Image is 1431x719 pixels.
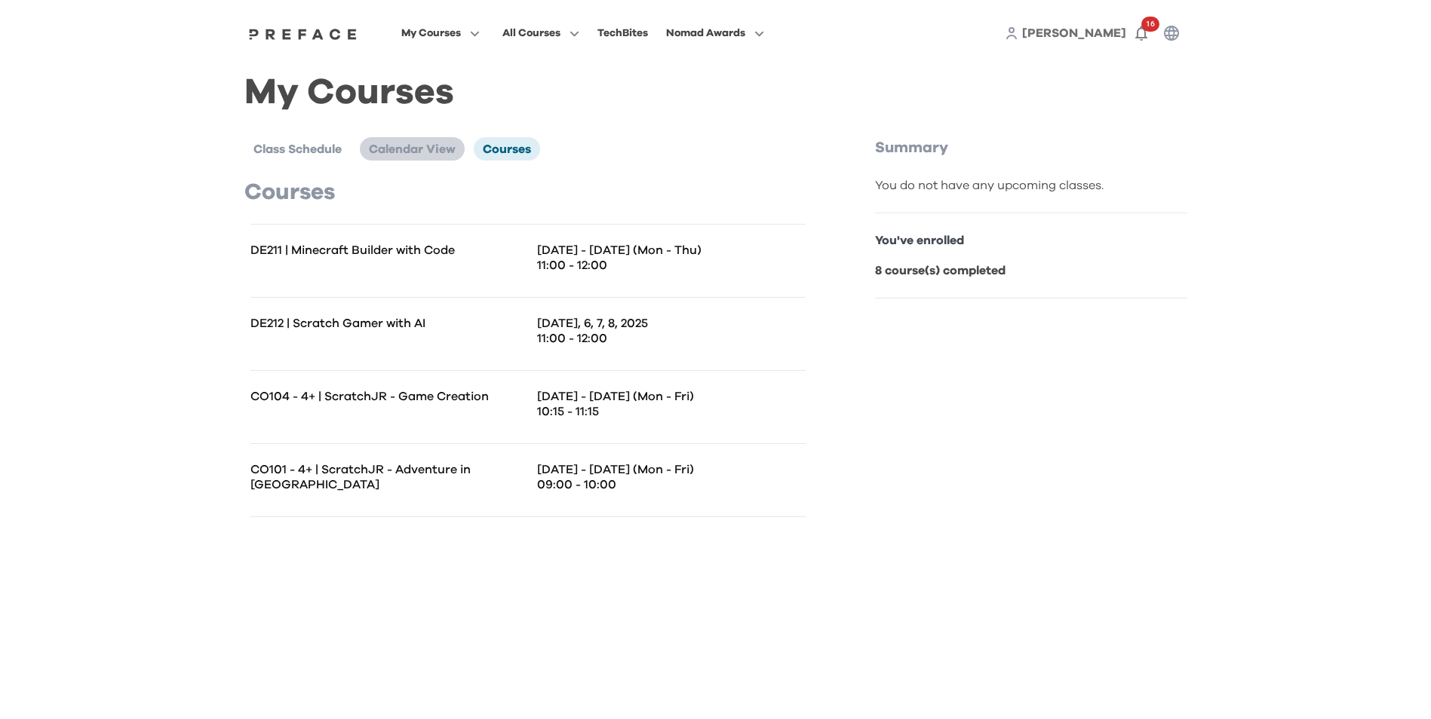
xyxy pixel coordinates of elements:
[245,27,361,39] a: Preface Logo
[250,243,528,258] p: DE211 | Minecraft Builder with Code
[875,137,1187,158] p: Summary
[397,23,484,43] button: My Courses
[502,24,560,42] span: All Courses
[253,143,342,155] span: Class Schedule
[1022,24,1126,42] a: [PERSON_NAME]
[369,143,456,155] span: Calendar View
[250,462,528,492] p: CO101 - 4+ | ScratchJR - Adventure in [GEOGRAPHIC_DATA]
[537,243,806,258] p: [DATE] - [DATE] (Mon - Thu)
[537,462,806,477] p: [DATE] - [DATE] (Mon - Fri)
[1126,18,1156,48] button: 16
[875,231,1187,249] p: You've enrolled
[1022,27,1126,39] span: [PERSON_NAME]
[250,389,528,404] p: CO104 - 4+ | ScratchJR - Game Creation
[597,24,648,42] div: TechBites
[244,84,1187,101] h1: My Courses
[537,258,806,273] p: 11:00 - 12:00
[537,477,806,492] p: 09:00 - 10:00
[666,24,745,42] span: Nomad Awards
[483,143,531,155] span: Courses
[1141,17,1159,32] span: 16
[537,389,806,404] p: [DATE] - [DATE] (Mon - Fri)
[875,176,1187,194] div: You do not have any upcoming classes.
[498,23,584,43] button: All Courses
[537,316,806,331] p: [DATE], 6, 7, 8, 2025
[401,24,461,42] span: My Courses
[244,179,812,206] p: Courses
[245,28,361,40] img: Preface Logo
[537,404,806,419] p: 10:15 - 11:15
[875,265,1006,277] b: 8 course(s) completed
[250,316,528,331] p: DE212 | Scratch Gamer with AI
[662,23,769,43] button: Nomad Awards
[537,331,806,346] p: 11:00 - 12:00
